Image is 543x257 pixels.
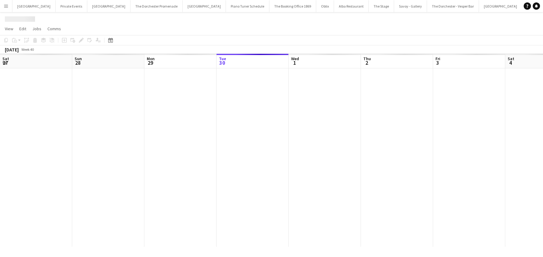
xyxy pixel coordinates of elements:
span: Edit [19,26,26,31]
span: 4 [507,59,514,66]
a: View [2,25,16,33]
span: Tue [219,56,226,61]
button: The Booking Office 1869 [269,0,316,12]
span: 29 [146,59,155,66]
button: The Dorchester - Vesper Bar [427,0,479,12]
span: 28 [74,59,82,66]
span: Sat [508,56,514,61]
span: Sun [75,56,82,61]
button: [GEOGRAPHIC_DATA] [12,0,56,12]
button: Savoy - Gallery [394,0,427,12]
button: [GEOGRAPHIC_DATA] [479,0,522,12]
a: Comms [45,25,63,33]
div: [DATE] [5,47,19,53]
button: The Stage [369,0,394,12]
span: View [5,26,13,31]
span: 1 [290,59,299,66]
button: Piano Tuner Schedule [226,0,269,12]
span: Mon [147,56,155,61]
button: Oblix [316,0,334,12]
span: 27 [2,59,9,66]
span: 2 [362,59,371,66]
span: Thu [363,56,371,61]
button: Private Events [56,0,87,12]
span: Sat [2,56,9,61]
a: Jobs [30,25,44,33]
span: Fri [435,56,440,61]
span: Week 40 [20,47,35,52]
span: Wed [291,56,299,61]
button: [GEOGRAPHIC_DATA] [87,0,130,12]
span: Comms [47,26,61,31]
button: Alba Restaurant [334,0,369,12]
span: 3 [435,59,440,66]
button: [GEOGRAPHIC_DATA] [183,0,226,12]
span: Jobs [32,26,41,31]
a: Edit [17,25,29,33]
button: The Dorchester Promenade [130,0,183,12]
span: 30 [218,59,226,66]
